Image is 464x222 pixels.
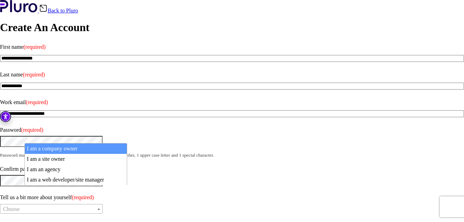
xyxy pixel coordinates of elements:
li: I am an agency [25,164,127,175]
img: Back icon [39,4,48,12]
li: I am a company owner [25,144,127,154]
a: Back to Pluro [39,8,78,13]
span: (required) [21,127,43,133]
li: I am a web developer/site manager [25,175,127,185]
li: I am a site owner [25,154,127,164]
span: (required) [23,72,45,77]
span: (required) [26,99,48,105]
span: Choose [3,206,20,212]
span: (required) [72,194,94,200]
span: (required) [23,44,46,50]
